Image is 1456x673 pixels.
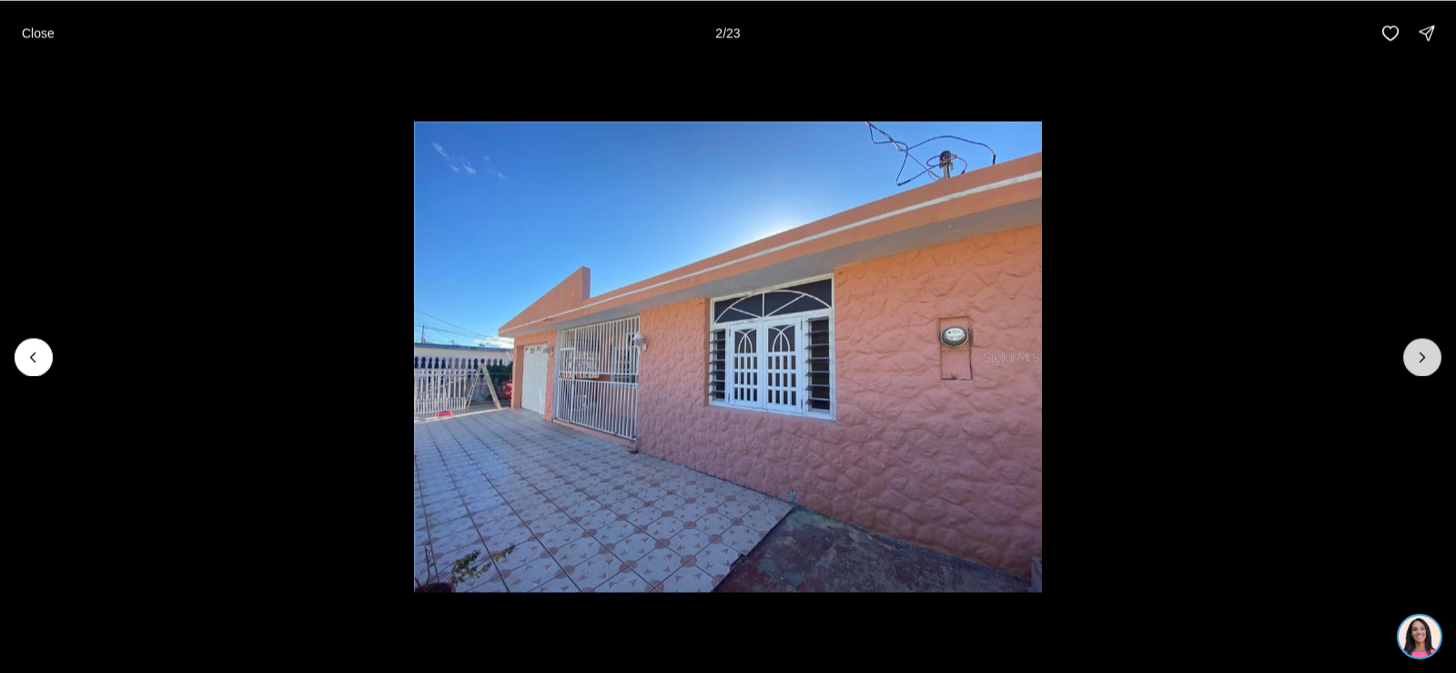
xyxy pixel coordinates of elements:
[11,15,66,51] button: Close
[11,11,53,53] img: be3d4b55-7850-4bcb-9297-a2f9cd376e78.png
[1403,338,1441,376] button: Next slide
[715,25,740,40] p: 2 / 23
[22,25,55,40] p: Close
[15,338,53,376] button: Previous slide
